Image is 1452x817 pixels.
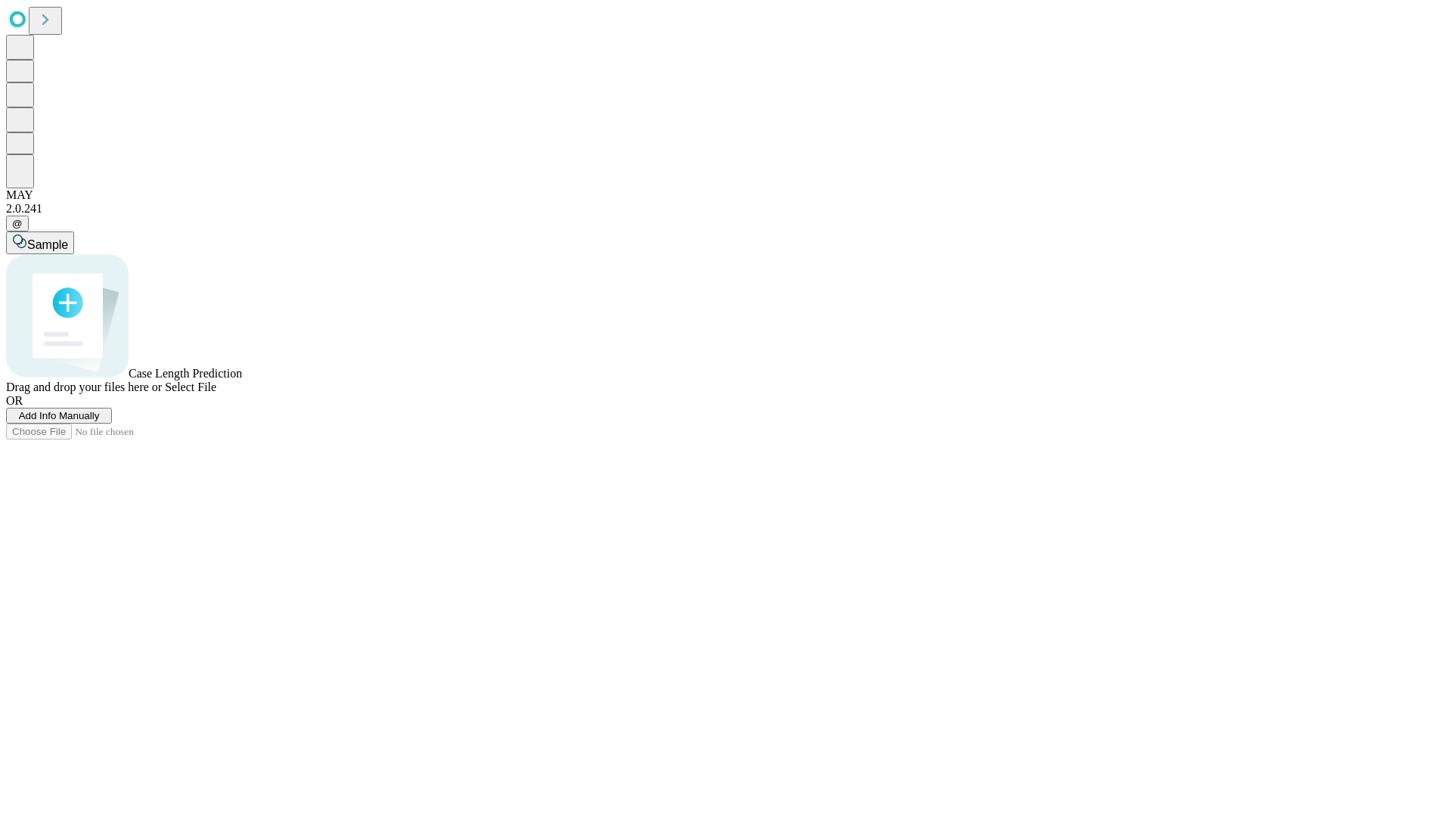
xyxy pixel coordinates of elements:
span: Case Length Prediction [129,367,242,380]
span: @ [12,218,23,229]
span: Add Info Manually [19,410,100,421]
span: Sample [27,238,68,251]
div: 2.0.241 [6,202,1446,216]
button: @ [6,216,29,231]
span: Drag and drop your files here or [6,381,162,393]
div: MAY [6,188,1446,202]
span: OR [6,394,23,407]
button: Sample [6,231,74,254]
span: Select File [165,381,216,393]
button: Add Info Manually [6,408,112,424]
